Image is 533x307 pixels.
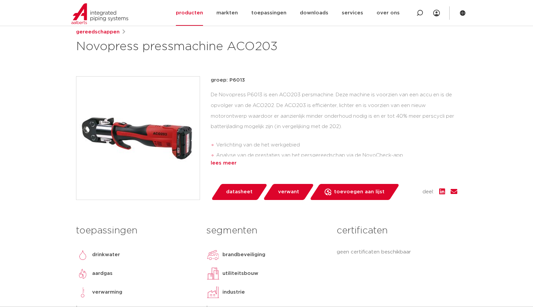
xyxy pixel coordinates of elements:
[76,77,200,200] img: Product Image for Novopress pressmachine ACO203
[92,270,113,278] p: aardgas
[211,76,457,84] p: groep: P6013
[92,251,120,259] p: drinkwater
[76,267,89,280] img: aardgas
[222,288,245,296] p: industrie
[76,286,89,299] img: verwarming
[422,188,434,196] span: deel:
[76,224,196,237] h3: toepassingen
[263,184,314,200] a: verwant
[206,248,220,262] img: brandbeveiliging
[92,288,122,296] p: verwarming
[222,251,265,259] p: brandbeveiliging
[337,248,457,256] p: geen certificaten beschikbaar
[226,187,253,197] span: datasheet
[206,286,220,299] img: industrie
[334,187,385,197] span: toevoegen aan lijst
[278,187,299,197] span: verwant
[216,150,457,161] li: Analyse van de prestaties van het persgereedschap via de NovoCheck-app
[211,159,457,167] div: lees meer
[76,28,120,36] a: gereedschappen
[337,224,457,237] h3: certificaten
[216,140,457,150] li: Verlichting van de het werkgebied
[211,184,268,200] a: datasheet
[76,248,89,262] img: drinkwater
[206,224,327,237] h3: segmenten
[222,270,258,278] p: utiliteitsbouw
[206,267,220,280] img: utiliteitsbouw
[76,39,328,55] h1: Novopress pressmachine ACO203
[211,90,457,157] div: De Novopress P6013 is een ACO203 persmachine. Deze machine is voorzien van een accu en is de opvo...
